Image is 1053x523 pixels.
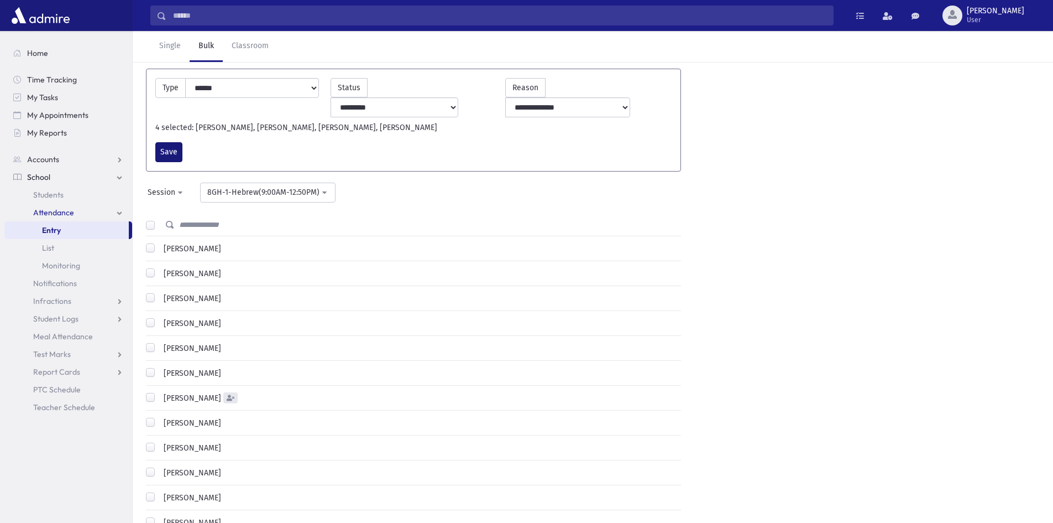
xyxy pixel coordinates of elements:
[4,151,132,168] a: Accounts
[4,275,132,292] a: Notifications
[155,78,186,98] label: Type
[33,402,95,412] span: Teacher Schedule
[42,261,80,271] span: Monitoring
[159,467,221,479] label: [PERSON_NAME]
[159,417,221,429] label: [PERSON_NAME]
[9,4,72,27] img: AdmirePro
[967,15,1024,24] span: User
[159,343,221,354] label: [PERSON_NAME]
[207,187,319,198] div: 8GH-1-Hebrew(9:00AM-12:50PM)
[223,31,277,62] a: Classroom
[27,48,48,58] span: Home
[4,328,132,345] a: Meal Attendance
[159,392,221,404] label: [PERSON_NAME]
[4,257,132,275] a: Monitoring
[4,345,132,363] a: Test Marks
[4,89,132,106] a: My Tasks
[33,332,93,341] span: Meal Attendance
[4,124,132,142] a: My Reports
[33,367,80,377] span: Report Cards
[27,128,67,138] span: My Reports
[166,6,833,25] input: Search
[159,492,221,504] label: [PERSON_NAME]
[190,31,223,62] a: Bulk
[33,349,71,359] span: Test Marks
[27,172,50,182] span: School
[4,71,132,89] a: Time Tracking
[4,186,132,204] a: Students
[200,183,336,203] button: 8GH-1-Hebrew(9:00AM-12:50PM)
[159,318,221,329] label: [PERSON_NAME]
[505,78,546,97] label: Reason
[159,243,221,255] label: [PERSON_NAME]
[331,78,368,97] label: Status
[159,442,221,454] label: [PERSON_NAME]
[4,381,132,398] a: PTC Schedule
[4,310,132,328] a: Student Logs
[4,106,132,124] a: My Appointments
[42,225,61,235] span: Entry
[33,385,81,395] span: PTC Schedule
[42,243,54,253] span: List
[148,187,175,198] div: Session
[27,92,58,102] span: My Tasks
[159,367,221,379] label: [PERSON_NAME]
[33,314,78,324] span: Student Logs
[33,208,74,218] span: Attendance
[150,122,677,133] div: 4 selected: [PERSON_NAME], [PERSON_NAME], [PERSON_NAME], [PERSON_NAME]
[4,363,132,381] a: Report Cards
[27,75,77,85] span: Time Tracking
[4,44,132,62] a: Home
[159,268,221,279] label: [PERSON_NAME]
[155,142,182,162] button: Save
[33,296,71,306] span: Infractions
[159,293,221,304] label: [PERSON_NAME]
[27,110,88,120] span: My Appointments
[33,190,64,200] span: Students
[27,154,59,164] span: Accounts
[4,168,132,186] a: School
[4,292,132,310] a: Infractions
[4,239,132,257] a: List
[150,31,190,62] a: Single
[4,398,132,416] a: Teacher Schedule
[140,183,191,203] button: Session
[33,278,77,288] span: Notifications
[4,204,132,221] a: Attendance
[967,7,1024,15] span: [PERSON_NAME]
[4,221,129,239] a: Entry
